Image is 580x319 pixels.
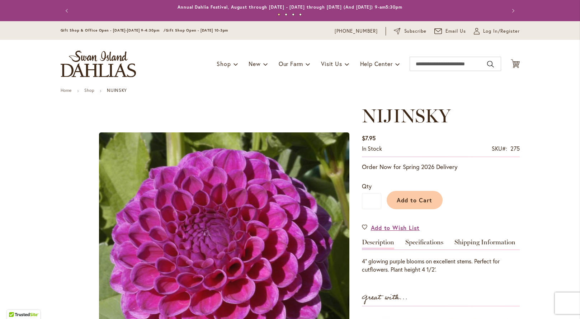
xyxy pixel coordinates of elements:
[474,28,520,35] a: Log In/Register
[166,28,228,33] span: Gift Shop Open - [DATE] 10-3pm
[217,60,231,67] span: Shop
[434,28,466,35] a: Email Us
[362,239,394,249] a: Description
[61,28,166,33] span: Gift Shop & Office Open - [DATE]-[DATE] 9-4:30pm /
[61,88,72,93] a: Home
[510,145,520,153] div: 275
[362,224,420,232] a: Add to Wish List
[362,257,520,274] div: 4" glowing purple blooms on excellent stems. Perfect for cutflowers. Plant height 4 1/2'.
[178,4,402,10] a: Annual Dahlia Festival, August through [DATE] - [DATE] through [DATE] (And [DATE]) 9-am5:30pm
[292,13,294,16] button: 3 of 4
[107,88,127,93] strong: NIJINSKY
[371,224,420,232] span: Add to Wish List
[61,4,75,18] button: Previous
[445,28,466,35] span: Email Us
[362,182,372,190] span: Qty
[321,60,342,67] span: Visit Us
[454,239,515,249] a: Shipping Information
[61,51,136,77] a: store logo
[362,163,520,171] p: Order Now for Spring 2026 Delivery
[505,4,520,18] button: Next
[492,145,507,152] strong: SKU
[84,88,94,93] a: Shop
[404,28,427,35] span: Subscribe
[483,28,520,35] span: Log In/Register
[249,60,260,67] span: New
[362,145,382,153] div: Availability
[394,28,426,35] a: Subscribe
[285,13,287,16] button: 2 of 4
[362,104,451,127] span: NIJINSKY
[278,13,280,16] button: 1 of 4
[362,292,408,304] strong: Great with...
[279,60,303,67] span: Our Farm
[397,196,432,204] span: Add to Cart
[299,13,302,16] button: 4 of 4
[335,28,378,35] a: [PHONE_NUMBER]
[387,191,443,209] button: Add to Cart
[362,145,382,152] span: In stock
[362,134,376,142] span: $7.95
[360,60,393,67] span: Help Center
[405,239,443,249] a: Specifications
[362,239,520,274] div: Detailed Product Info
